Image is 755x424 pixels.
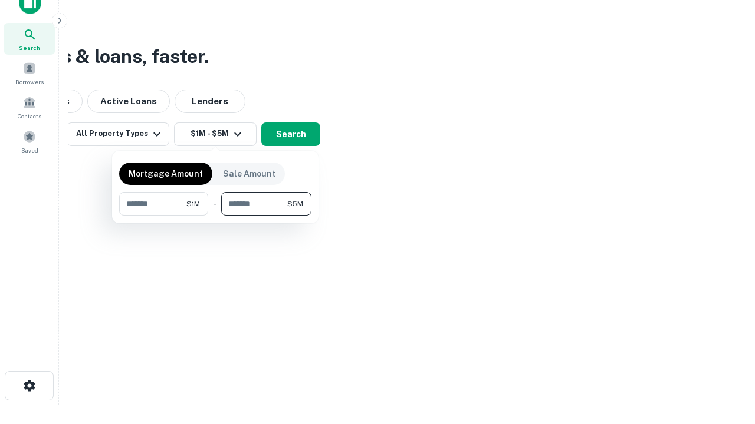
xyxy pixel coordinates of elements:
[186,198,200,209] span: $1M
[696,330,755,386] iframe: Chat Widget
[213,192,216,216] div: -
[223,167,275,180] p: Sale Amount
[287,198,303,209] span: $5M
[129,167,203,180] p: Mortgage Amount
